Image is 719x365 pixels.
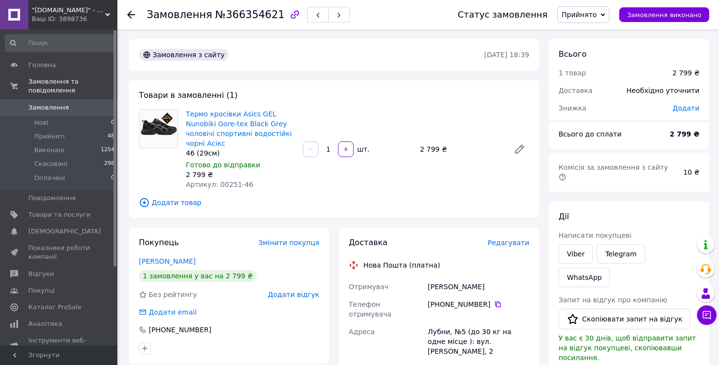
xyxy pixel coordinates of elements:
[673,68,699,78] div: 2 799 ₴
[673,104,699,112] span: Додати
[32,15,117,23] div: Ваш ID: 3898736
[559,309,691,329] button: Скопіювати запит на відгук
[28,194,76,203] span: Повідомлення
[186,148,295,158] div: 46 (29см)
[621,80,705,101] div: Необхідно уточнити
[28,336,90,354] span: Інструменти веб-майстра та SEO
[111,174,114,182] span: 0
[101,146,114,155] span: 1254
[559,268,610,287] a: WhatsApp
[139,49,228,61] div: Замовлення з сайту
[139,91,238,100] span: Товари в замовленні (1)
[559,104,586,112] span: Знижка
[28,270,54,278] span: Відгуки
[186,110,292,147] a: Термо кросівки Asics GEL Nunobiki Gore-tex Black Grey чоловічі спортивні водостійкі чорні Асікс
[677,161,705,183] div: 10 ₴
[349,300,391,318] span: Телефон отримувача
[139,197,529,208] span: Додати товар
[697,305,717,325] button: Чат з покупцем
[28,227,101,236] span: [DEMOGRAPHIC_DATA]
[148,325,212,335] div: [PHONE_NUMBER]
[186,170,295,180] div: 2 799 ₴
[559,130,622,138] span: Всього до сплати
[138,307,198,317] div: Додати email
[559,69,586,77] span: 1 товар
[559,212,569,221] span: Дії
[559,231,631,239] span: Написати покупцеві
[148,307,198,317] div: Додати email
[426,278,531,296] div: [PERSON_NAME]
[5,34,115,52] input: Пошук
[349,238,387,247] span: Доставка
[28,103,69,112] span: Замовлення
[559,334,696,362] span: У вас є 30 днів, щоб відправити запит на відгук покупцеві, скопіювавши посилання.
[562,11,597,19] span: Прийнято
[510,139,529,159] a: Редагувати
[104,160,114,168] span: 298
[559,163,670,181] span: Комісія за замовлення з сайту
[28,244,90,261] span: Показники роботи компанії
[258,239,319,247] span: Змінити покупця
[149,291,197,298] span: Без рейтингу
[34,132,65,141] span: Прийняті
[349,328,375,336] span: Адреса
[361,260,443,270] div: Нова Пошта (платна)
[484,51,529,59] time: [DATE] 18:39
[268,291,319,298] span: Додати відгук
[139,238,179,247] span: Покупець
[34,118,48,127] span: Нові
[597,244,645,264] a: Telegram
[355,144,370,154] div: шт.
[139,270,257,282] div: 1 замовлення у вас на 2 799 ₴
[28,303,81,312] span: Каталог ProSale
[416,142,506,156] div: 2 799 ₴
[139,110,178,148] img: Термо кросівки Asics GEL Nunobiki Gore-tex Black Grey чоловічі спортивні водостійкі чорні Асікс
[627,11,701,19] span: Замовлення виконано
[139,257,196,265] a: [PERSON_NAME]
[215,9,285,21] span: №366354621
[28,210,90,219] span: Товари та послуги
[34,146,65,155] span: Виконані
[619,7,709,22] button: Замовлення виконано
[670,130,699,138] b: 2 799 ₴
[349,283,388,291] span: Отримувач
[28,319,62,328] span: Аналітика
[559,49,586,59] span: Всього
[147,9,212,21] span: Замовлення
[28,286,55,295] span: Покупці
[488,239,529,247] span: Редагувати
[559,244,593,264] a: Viber
[34,174,65,182] span: Оплачені
[426,323,531,360] div: Лубни, №5 (до 30 кг на одне місце ): вул. [PERSON_NAME], 2
[428,299,529,309] div: [PHONE_NUMBER]
[32,6,105,15] span: "Sistore.com.ua" - Інтернет-магазин
[458,10,548,20] div: Статус замовлення
[186,161,260,169] span: Готово до відправки
[186,181,253,188] span: Артикул: 00251-46
[127,10,135,20] div: Повернутися назад
[559,296,667,304] span: Запит на відгук про компанію
[28,61,56,69] span: Головна
[34,160,67,168] span: Скасовані
[111,118,114,127] span: 0
[559,87,592,94] span: Доставка
[108,132,114,141] span: 48
[28,77,117,95] span: Замовлення та повідомлення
